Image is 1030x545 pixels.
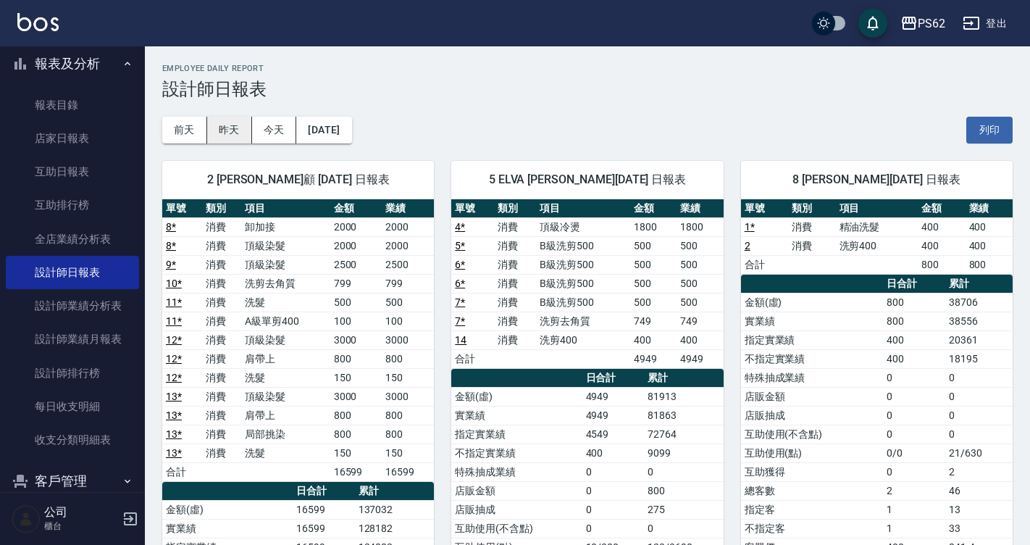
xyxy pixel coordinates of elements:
td: 150 [330,368,382,387]
td: 不指定客 [741,519,883,538]
td: 400 [918,217,965,236]
button: 列印 [966,117,1013,143]
td: 38556 [945,312,1013,330]
button: save [858,9,887,38]
td: B級洗剪500 [536,293,630,312]
th: 類別 [494,199,536,218]
th: 累計 [644,369,724,388]
td: 消費 [202,217,242,236]
td: A級單剪400 [241,312,330,330]
td: 16599 [293,500,354,519]
td: 洗髮 [241,368,330,387]
td: 4549 [582,425,644,444]
button: 客戶管理 [6,462,139,500]
td: 0 [582,519,644,538]
th: 單號 [741,199,788,218]
td: 500 [677,293,723,312]
td: 20361 [945,330,1013,349]
td: 洗剪400 [536,330,630,349]
td: 特殊抽成業績 [741,368,883,387]
th: 項目 [836,199,918,218]
button: PS62 [895,9,951,38]
td: 0 [582,481,644,500]
td: 金額(虛) [741,293,883,312]
td: 1 [883,500,945,519]
td: 13 [945,500,1013,519]
td: 精油洗髮 [836,217,918,236]
td: 消費 [202,255,242,274]
td: 消費 [494,255,536,274]
h2: Employee Daily Report [162,64,1013,73]
td: 4949 [582,387,644,406]
td: 肩帶上 [241,349,330,368]
td: 3000 [382,330,434,349]
td: 4949 [630,349,677,368]
td: 0 [582,500,644,519]
td: 頂級冷燙 [536,217,630,236]
a: 報表目錄 [6,88,139,122]
a: 2 [745,240,750,251]
td: 卸加接 [241,217,330,236]
td: 500 [382,293,434,312]
div: PS62 [918,14,945,33]
td: 2000 [330,236,382,255]
td: 4949 [582,406,644,425]
td: 消費 [202,368,242,387]
td: 頂級染髮 [241,236,330,255]
td: 2 [945,462,1013,481]
td: 0 [945,387,1013,406]
td: 0 [945,406,1013,425]
td: 消費 [202,274,242,293]
th: 日合計 [293,482,354,501]
td: 400 [966,217,1013,236]
td: 店販抽成 [741,406,883,425]
td: 800 [382,406,434,425]
td: 2 [883,481,945,500]
td: 洗髮 [241,293,330,312]
td: 消費 [202,293,242,312]
button: 今天 [252,117,297,143]
td: 500 [677,255,723,274]
td: 2500 [382,255,434,274]
td: B級洗剪500 [536,274,630,293]
td: 275 [644,500,724,519]
td: 1800 [677,217,723,236]
td: 頂級染髮 [241,387,330,406]
td: 消費 [494,236,536,255]
td: 洗剪400 [836,236,918,255]
td: 消費 [202,444,242,462]
td: 800 [966,255,1013,274]
td: 500 [677,236,723,255]
td: 400 [883,330,945,349]
td: 不指定實業績 [451,444,582,462]
td: 指定實業績 [451,425,582,444]
a: 互助排行榜 [6,188,139,222]
td: 不指定實業績 [741,349,883,368]
td: 互助使用(不含點) [451,519,582,538]
th: 項目 [536,199,630,218]
td: 16599 [330,462,382,481]
td: 0 [883,387,945,406]
table: a dense table [162,199,434,482]
td: 72764 [644,425,724,444]
td: 749 [677,312,723,330]
td: 店販抽成 [451,500,582,519]
td: 21/630 [945,444,1013,462]
td: 洗剪去角質 [536,312,630,330]
td: 消費 [788,217,835,236]
td: 749 [630,312,677,330]
td: 局部挑染 [241,425,330,444]
td: 3000 [330,330,382,349]
td: 150 [382,444,434,462]
table: a dense table [741,199,1013,275]
td: 指定客 [741,500,883,519]
td: 81913 [644,387,724,406]
td: 實業績 [162,519,293,538]
a: 店家日報表 [6,122,139,155]
h5: 公司 [44,505,118,520]
td: 互助使用(點) [741,444,883,462]
td: 4949 [677,349,723,368]
th: 單號 [451,199,493,218]
td: 消費 [494,293,536,312]
th: 項目 [241,199,330,218]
